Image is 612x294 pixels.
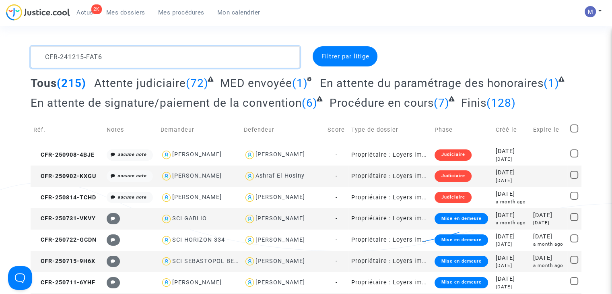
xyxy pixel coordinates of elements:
div: a month ago [496,199,527,205]
div: [PERSON_NAME] [256,279,305,286]
span: Actus [76,9,93,16]
div: [PERSON_NAME] [256,215,305,222]
a: Mes procédures [152,6,211,19]
div: Mise en demeure [435,234,488,246]
div: Mise en demeure [435,213,488,224]
td: Type de dossier [348,116,432,144]
div: [DATE] [533,219,564,226]
div: [DATE] [496,262,527,269]
div: [PERSON_NAME] [172,151,222,158]
img: icon-user.svg [161,277,172,288]
div: [DATE] [496,284,527,290]
span: Tous [31,77,57,90]
div: 2K [91,4,102,14]
td: Réf. [31,116,103,144]
td: Propriétaire : Loyers impayés/Charges impayées [348,144,432,166]
i: aucune note [117,173,146,178]
div: SCI HORIZON 334 [172,236,225,243]
span: (72) [186,77,208,90]
span: CFR-250908-4BJE [33,151,95,158]
span: Mes dossiers [106,9,145,16]
span: CFR-250731-VKVY [33,215,96,222]
div: [PERSON_NAME] [256,151,305,158]
img: icon-user.svg [244,213,256,225]
span: (7) [434,96,449,110]
img: icon-user.svg [244,277,256,288]
td: Notes [104,116,158,144]
div: [PERSON_NAME] [256,258,305,265]
a: 2KActus [70,6,100,19]
a: Mon calendrier [211,6,267,19]
td: Propriétaire : Loyers impayés/Charges impayées [348,251,432,272]
span: Mon calendrier [217,9,260,16]
img: icon-user.svg [244,234,256,246]
img: icon-user.svg [161,170,172,182]
img: icon-user.svg [161,192,172,203]
img: icon-user.svg [161,256,172,267]
td: Score [325,116,348,144]
span: (215) [57,77,86,90]
img: icon-user.svg [244,149,256,161]
div: SCI GABLIO [172,215,207,222]
td: Propriétaire : Loyers impayés/Charges impayées [348,187,432,208]
span: - [336,151,338,158]
div: [DATE] [496,190,527,199]
img: jc-logo.svg [6,4,70,21]
span: - [336,236,338,243]
div: a month ago [533,241,564,248]
div: Judiciaire [435,170,471,182]
div: SCI SEBASTOPOL BERGER-JUILLOT [172,258,278,265]
div: [DATE] [496,254,527,263]
span: - [336,258,338,265]
div: [PERSON_NAME] [172,194,222,201]
td: Créé le [493,116,530,144]
div: [PERSON_NAME] [256,236,305,243]
span: CFR-250902-KXGU [33,173,96,180]
span: - [336,279,338,286]
div: Judiciaire [435,149,471,161]
span: - [336,173,338,180]
div: [DATE] [496,147,527,156]
div: [DATE] [496,241,527,248]
div: [PERSON_NAME] [172,279,222,286]
div: [DATE] [496,275,527,284]
span: CFR-250722-GCDN [33,236,97,243]
img: icon-user.svg [161,149,172,161]
img: icon-user.svg [161,213,172,225]
img: AAcHTtesyyZjLYJxzrkRG5BOJsapQ6nO-85ChvdZAQ62n80C=s96-c [585,6,596,17]
td: Expire le [530,116,567,144]
div: [DATE] [496,232,527,241]
span: En attente de signature/paiement de la convention [31,96,302,110]
span: Procédure en cours [330,96,434,110]
div: [PERSON_NAME] [256,194,305,201]
img: icon-user.svg [244,256,256,267]
td: Defendeur [241,116,324,144]
div: [DATE] [496,211,527,220]
span: (1) [544,77,559,90]
span: (1) [292,77,308,90]
div: a month ago [496,219,527,226]
div: [DATE] [496,156,527,163]
div: [DATE] [533,254,564,263]
div: [DATE] [533,211,564,220]
img: icon-user.svg [244,170,256,182]
span: CFR-250814-TCHD [33,194,96,201]
td: Propriétaire : Loyers impayés/Charges impayées [348,166,432,187]
div: Judiciaire [435,192,471,203]
td: Propriétaire : Loyers impayés/Charges impayées [348,272,432,293]
span: - [336,194,338,201]
i: aucune note [117,152,146,157]
img: icon-user.svg [161,234,172,246]
td: Demandeur [158,116,241,144]
div: Mise en demeure [435,277,488,288]
i: aucune note [117,195,146,200]
div: Mise en demeure [435,256,488,267]
td: Propriétaire : Loyers impayés/Charges impayées [348,208,432,230]
a: Mes dossiers [100,6,152,19]
span: Mes procédures [158,9,204,16]
td: Propriétaire : Loyers impayés/Charges impayées [348,230,432,251]
span: (6) [302,96,317,110]
td: Phase [432,116,493,144]
span: Finis [461,96,486,110]
span: En attente du paramétrage des honoraires [320,77,544,90]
